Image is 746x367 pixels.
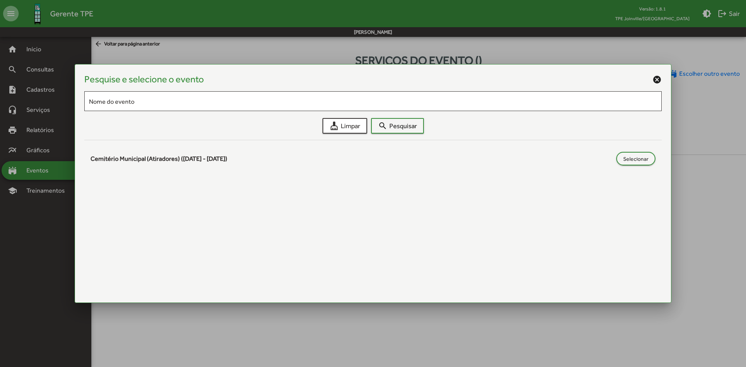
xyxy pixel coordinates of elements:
[91,155,227,162] span: Cemitério Municipal (Atiradores) ([DATE] - [DATE])
[329,119,360,133] span: Limpar
[623,152,648,166] span: Selecionar
[84,74,204,85] h4: Pesquise e selecione o evento
[378,119,417,133] span: Pesquisar
[616,152,655,165] button: Selecionar
[371,118,424,134] button: Pesquisar
[378,121,387,130] mat-icon: search
[652,75,662,84] mat-icon: cancel
[322,118,367,134] button: Limpar
[329,121,339,130] mat-icon: cleaning_services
